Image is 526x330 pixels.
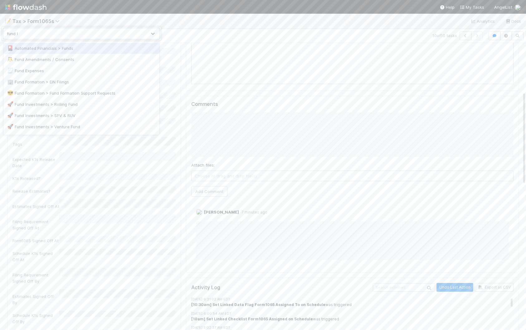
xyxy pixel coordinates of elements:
span: 🚀 [7,113,13,118]
div: Fund Formation > Fund Formation Support Requests [7,90,156,96]
div: Fund Amendments / Consents [7,56,156,63]
div: Fund Expenses [7,68,156,74]
span: 🚀 [7,101,13,107]
div: Fund Formation > EIN Filings [7,79,156,85]
span: 🚀 [7,124,13,129]
div: Fund Investments > Venture Fund [7,124,156,130]
span: 😎 [7,90,13,96]
div: Automated Financials > Funds [7,45,156,51]
span: 🏢 [7,79,13,84]
div: Fund Investments > SPV & RUV [7,112,156,119]
span: 🧾 [7,68,13,73]
span: 🤼 [7,57,13,62]
span: 🎴 [7,45,13,51]
div: Fund Investments > Rolling Fund [7,101,156,107]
